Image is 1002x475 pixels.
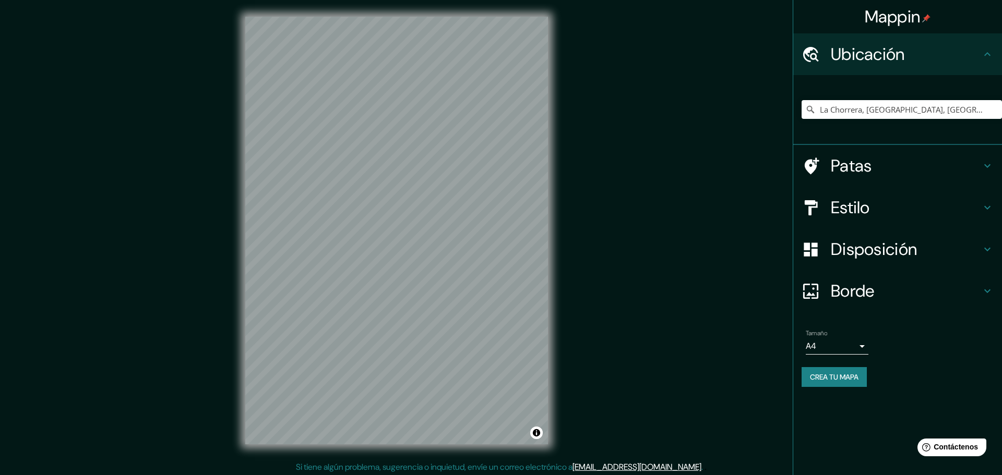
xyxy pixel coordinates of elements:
[793,187,1002,228] div: Estilo
[806,338,868,355] div: A4
[865,6,921,28] font: Mappin
[296,461,572,472] font: Si tiene algún problema, sugerencia o inquietud, envíe un correo electrónico a
[245,17,548,444] canvas: Mapa
[572,461,701,472] a: [EMAIL_ADDRESS][DOMAIN_NAME]
[705,461,707,472] font: .
[831,197,870,218] font: Estilo
[701,461,703,472] font: .
[793,270,1002,312] div: Borde
[806,340,816,351] font: A4
[831,43,905,65] font: Ubicación
[831,280,875,302] font: Borde
[810,372,858,382] font: Crea tu mapa
[802,100,1002,119] input: Elige tu ciudad o zona
[909,434,991,464] iframe: Lanzador de widgets de ayuda
[831,155,872,177] font: Patas
[793,33,1002,75] div: Ubicación
[806,329,827,337] font: Tamaño
[530,427,543,439] button: Activar o desactivar atribución
[802,367,867,387] button: Crea tu mapa
[793,145,1002,187] div: Patas
[831,238,917,260] font: Disposición
[922,14,931,22] img: pin-icon.png
[793,228,1002,270] div: Disposición
[703,461,705,472] font: .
